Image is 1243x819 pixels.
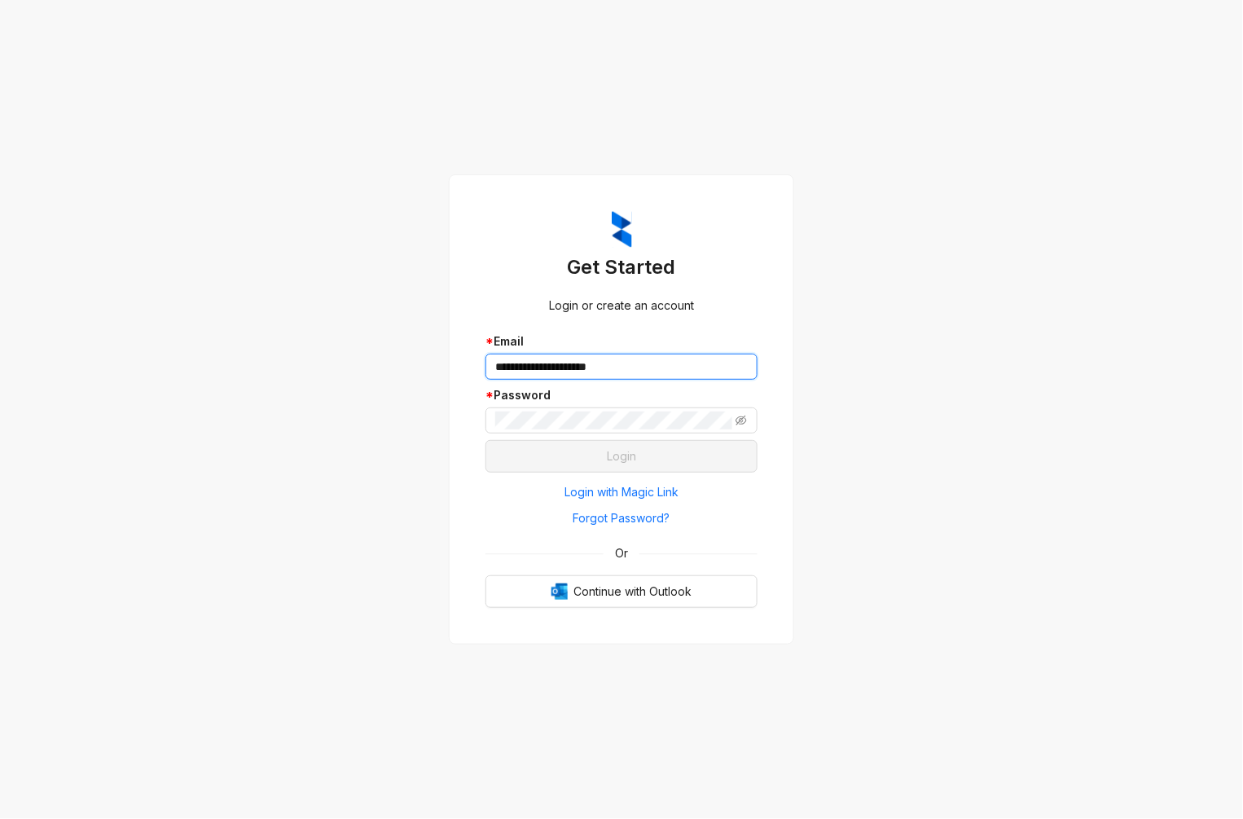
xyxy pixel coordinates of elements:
[564,483,679,501] span: Login with Magic Link
[485,254,758,280] h3: Get Started
[485,505,758,531] button: Forgot Password?
[551,583,568,600] img: Outlook
[485,332,758,350] div: Email
[485,440,758,473] button: Login
[604,544,639,562] span: Or
[485,386,758,404] div: Password
[485,479,758,505] button: Login with Magic Link
[573,509,670,527] span: Forgot Password?
[574,583,692,601] span: Continue with Outlook
[612,211,632,249] img: ZumaIcon
[485,575,758,608] button: OutlookContinue with Outlook
[736,415,747,426] span: eye-invisible
[485,297,758,315] div: Login or create an account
